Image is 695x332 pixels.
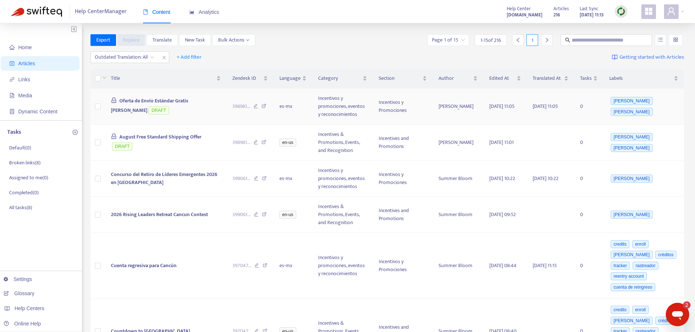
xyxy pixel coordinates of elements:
[227,69,274,89] th: Zendesk ID
[439,74,472,82] span: Author
[433,125,483,161] td: [PERSON_NAME]
[9,77,15,82] span: link
[527,69,574,89] th: Translated At
[611,108,653,116] span: [PERSON_NAME]
[312,233,373,299] td: Incentivos y promociones, eventos y reconocimientos
[232,74,262,82] span: Zendesk ID
[609,74,672,82] span: Labels
[611,211,653,219] span: [PERSON_NAME]
[611,251,653,259] span: [PERSON_NAME]
[565,38,570,43] span: search
[312,69,373,89] th: Category
[177,53,202,62] span: + Add filter
[312,197,373,233] td: Incentives & Promotions, Events, and Recognition
[379,74,421,82] span: Section
[9,174,48,181] p: Assigned to me ( 0 )
[655,317,676,325] span: créditos
[274,89,312,125] td: es-mx
[112,142,132,151] span: DRAFT
[9,61,15,66] span: account-book
[644,7,653,16] span: appstore
[9,45,15,50] span: home
[611,262,630,270] span: tracker
[611,240,629,248] span: credits
[533,174,559,183] span: [DATE] 10:22
[143,9,170,15] span: Content
[373,69,433,89] th: Section
[574,197,603,233] td: 0
[373,89,433,125] td: Incentivos y Promociones
[279,74,301,82] span: Language
[232,175,251,183] span: 399061 ...
[9,159,40,167] p: Broken links ( 8 )
[189,9,219,15] span: Analytics
[433,69,483,89] th: Author
[111,133,117,139] span: lock
[4,321,41,327] a: Online Help
[655,251,676,259] span: créditos
[18,77,30,82] span: Links
[111,97,189,114] span: Oferta de Envío Estándar Gratis [PERSON_NAME]
[373,197,433,233] td: Incentives and Promotions
[433,197,483,233] td: Summer Bloom
[611,272,647,280] span: reentry account
[159,53,169,62] span: close
[489,74,515,82] span: Edited At
[580,11,604,19] strong: [DATE] 11:13
[143,9,148,15] span: book
[18,93,32,98] span: Media
[274,161,312,197] td: es-mx
[279,211,296,219] span: en-us
[533,74,563,82] span: Translated At
[574,233,603,299] td: 0
[105,69,227,89] th: Title
[617,7,626,16] img: sync.dc5367851b00ba804db3.png
[489,138,514,147] span: [DATE] 11:01
[611,175,653,183] span: [PERSON_NAME]
[632,240,649,248] span: enroll
[574,89,603,125] td: 0
[148,106,169,114] span: DRAFT
[526,34,538,46] div: 1
[507,5,531,13] span: Help Center
[111,210,208,219] span: 2026 Rising Leaders Retreat Cancun Contest
[212,34,255,46] button: Bulk Actionsdown
[507,11,543,19] strong: [DOMAIN_NAME]
[18,60,35,66] span: Articles
[312,89,373,125] td: Incentivos y promociones, eventos y reconocimientos
[152,36,172,44] span: Translate
[111,97,117,103] span: lock
[246,38,250,42] span: down
[489,210,516,219] span: [DATE] 09:52
[611,283,655,291] span: cuenta de reingreso
[658,37,663,42] span: unordered-list
[185,36,205,44] span: New Task
[516,38,521,43] span: left
[611,97,653,105] span: [PERSON_NAME]
[433,89,483,125] td: [PERSON_NAME]
[318,74,361,82] span: Category
[75,5,127,19] span: Help Center Manager
[9,204,32,211] p: All tasks ( 8 )
[111,74,215,82] span: Title
[580,5,598,13] span: Last Sync
[111,261,177,270] span: Cuenta regresiva para Cancún
[489,174,515,183] span: [DATE] 10:22
[9,93,15,98] span: file-image
[232,211,251,219] span: 399061 ...
[7,128,21,137] p: Tasks
[15,305,45,311] span: Help Centers
[632,306,649,314] span: enroll
[611,133,653,141] span: [PERSON_NAME]
[553,5,569,13] span: Articles
[232,138,250,147] span: 398981 ...
[489,102,514,110] span: [DATE] 11:05
[119,133,201,141] span: August Free Standard Shipping Offer
[574,161,603,197] td: 0
[90,34,116,46] button: Export
[4,290,34,296] a: Glossary
[18,44,32,50] span: Home
[4,276,32,282] a: Settings
[9,144,31,152] p: Default ( 0 )
[533,102,558,110] span: [DATE] 11:05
